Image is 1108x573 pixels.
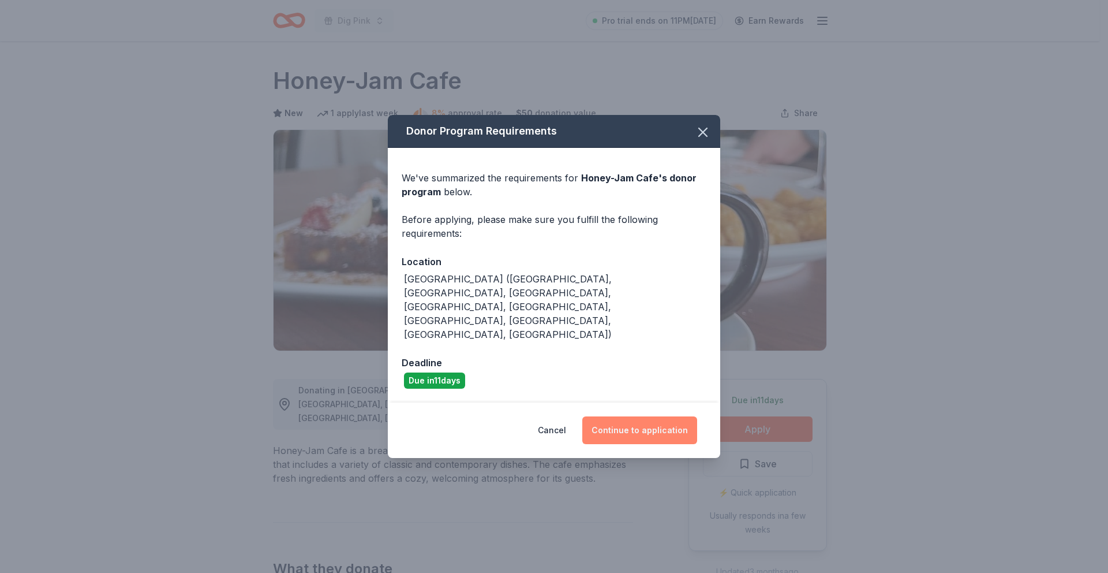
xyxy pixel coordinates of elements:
[388,115,720,148] div: Donor Program Requirements
[404,373,465,389] div: Due in 11 days
[404,272,706,341] div: [GEOGRAPHIC_DATA] ([GEOGRAPHIC_DATA], [GEOGRAPHIC_DATA], [GEOGRAPHIC_DATA], [GEOGRAPHIC_DATA], [G...
[582,416,697,444] button: Continue to application
[402,213,706,240] div: Before applying, please make sure you fulfill the following requirements:
[402,171,706,199] div: We've summarized the requirements for below.
[402,254,706,269] div: Location
[402,355,706,370] div: Deadline
[538,416,566,444] button: Cancel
